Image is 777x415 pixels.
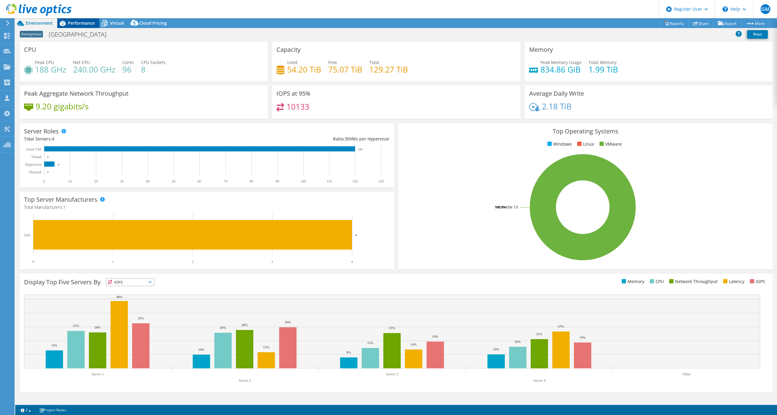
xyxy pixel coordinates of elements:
[106,278,154,286] span: IOPS
[659,19,689,28] a: Reports
[328,66,362,73] h4: 75.07 TiB
[24,204,389,211] h4: Total Manufacturers:
[648,278,664,285] li: CPU
[540,66,582,73] h4: 834.86 GiB
[46,31,116,38] h1: [GEOGRAPHIC_DATA]
[24,136,207,142] div: Total Servers:
[116,295,122,299] text: 48%
[51,343,57,347] text: 13%
[598,141,622,147] li: VMware
[723,6,728,12] svg: \n
[26,20,53,26] span: Environment
[26,147,41,151] text: Guest VM
[31,155,42,159] text: Virtual
[220,326,226,329] text: 26%
[369,66,408,73] h4: 129.27 TiB
[24,196,97,203] h3: Top Server Manufacturers
[241,323,248,327] text: 28%
[141,66,166,73] h4: 8
[529,90,584,97] h3: Average Daily Write
[29,170,41,174] text: Physical
[198,179,201,183] text: 60
[558,325,564,328] text: 27%
[713,19,741,28] a: Export
[378,179,384,183] text: 130
[301,179,306,183] text: 100
[345,136,350,142] span: 30
[546,141,572,147] li: Windows
[122,59,134,65] span: Cores
[94,325,100,329] text: 26%
[271,260,273,264] text: 3
[495,205,506,209] tspan: 100.0%
[620,278,644,285] li: Memory
[68,179,72,183] text: 10
[410,342,417,346] text: 14%
[94,179,98,183] text: 20
[276,46,301,53] h3: Capacity
[287,59,297,65] span: Used
[250,179,253,183] text: 80
[16,406,35,414] a: 2
[328,59,337,65] span: Free
[192,260,194,264] text: 2
[25,162,41,167] text: Hypervisor
[542,103,571,110] h4: 2.18 TiB
[141,59,166,65] span: CPU Sockets
[589,66,618,73] h4: 1.99 TiB
[668,278,718,285] li: Network Throughput
[540,59,582,65] span: Peak Memory Usage
[589,59,617,65] span: Total Memory
[24,233,30,237] text: Dell
[747,30,768,39] a: Print
[112,260,114,264] text: 1
[355,233,357,237] text: 4
[52,136,54,142] span: 4
[276,179,279,183] text: 90
[579,335,585,339] text: 19%
[263,345,269,349] text: 12%
[351,260,353,264] text: 4
[326,179,332,183] text: 110
[346,350,351,354] text: 8%
[432,335,438,338] text: 19%
[403,128,768,135] h3: Top Operating Systems
[748,278,765,285] li: IOPS
[352,179,358,183] text: 120
[122,66,134,73] h4: 96
[367,341,373,345] text: 15%
[536,332,542,336] text: 21%
[47,171,49,174] text: 0
[24,128,59,135] h3: Server Roles
[35,59,54,65] span: Peak CPU
[92,372,104,376] text: Server 1
[276,90,311,97] h3: IOPS at 95%
[47,155,49,158] text: 0
[576,141,594,147] li: Linux
[36,103,89,110] h4: 9.20 gigabits/s
[146,179,149,183] text: 40
[63,204,65,210] span: 1
[285,320,291,324] text: 30%
[389,326,395,330] text: 25%
[24,46,36,53] h3: CPU
[386,372,398,376] text: Server 2
[73,324,79,328] text: 27%
[120,179,124,183] text: 30
[207,136,389,142] div: Ratio: VMs per Hypervisor
[239,378,251,383] text: Server 3
[73,59,90,65] span: Net CPU
[515,340,521,343] text: 16%
[688,19,713,28] a: Share
[358,148,362,151] text: 120
[43,179,45,183] text: 0
[110,20,124,26] span: Virtual
[73,66,115,73] h4: 240.00 GHz
[493,347,499,351] text: 10%
[722,278,744,285] li: Latency
[172,179,175,183] text: 50
[35,66,66,73] h4: 188 GHz
[138,316,144,320] text: 32%
[369,59,379,65] span: Total
[287,66,321,73] h4: 54.20 TiB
